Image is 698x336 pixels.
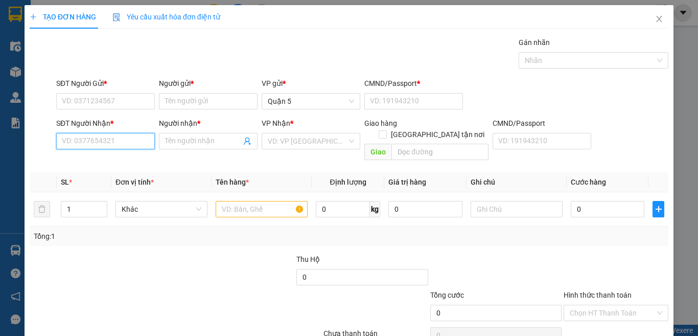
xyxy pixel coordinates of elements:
[86,49,141,61] li: (c) 2017
[34,201,50,217] button: delete
[268,94,354,109] span: Quận 5
[262,78,360,89] div: VP gửi
[655,15,663,23] span: close
[571,178,606,186] span: Cước hàng
[653,205,664,213] span: plus
[122,201,201,217] span: Khác
[430,291,464,299] span: Tổng cước
[112,13,220,21] span: Yêu cầu xuất hóa đơn điện tử
[519,38,550,47] label: Gán nhãn
[111,13,135,37] img: logo.jpg
[115,178,154,186] span: Đơn vị tính
[471,201,563,217] input: Ghi Chú
[364,119,397,127] span: Giao hàng
[387,129,488,140] span: [GEOGRAPHIC_DATA] tận nơi
[56,118,155,129] div: SĐT Người Nhận
[159,118,258,129] div: Người nhận
[364,144,391,160] span: Giao
[388,201,462,217] input: 0
[364,78,463,89] div: CMND/Passport
[13,66,37,114] b: Trà Lan Viên
[388,178,426,186] span: Giá trị hàng
[63,15,101,116] b: Trà Lan Viên - Gửi khách hàng
[645,5,673,34] button: Close
[653,201,664,217] button: plus
[243,137,251,145] span: user-add
[216,178,249,186] span: Tên hàng
[216,201,308,217] input: VD: Bàn, Ghế
[34,231,270,242] div: Tổng: 1
[159,78,258,89] div: Người gửi
[56,78,155,89] div: SĐT Người Gửi
[112,13,121,21] img: icon
[370,201,380,217] span: kg
[330,178,366,186] span: Định lượng
[262,119,290,127] span: VP Nhận
[296,255,320,263] span: Thu Hộ
[467,172,567,192] th: Ghi chú
[564,291,632,299] label: Hình thức thanh toán
[493,118,591,129] div: CMND/Passport
[30,13,37,20] span: plus
[61,178,69,186] span: SL
[30,13,96,21] span: TẠO ĐƠN HÀNG
[86,39,141,47] b: [DOMAIN_NAME]
[391,144,488,160] input: Dọc đường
